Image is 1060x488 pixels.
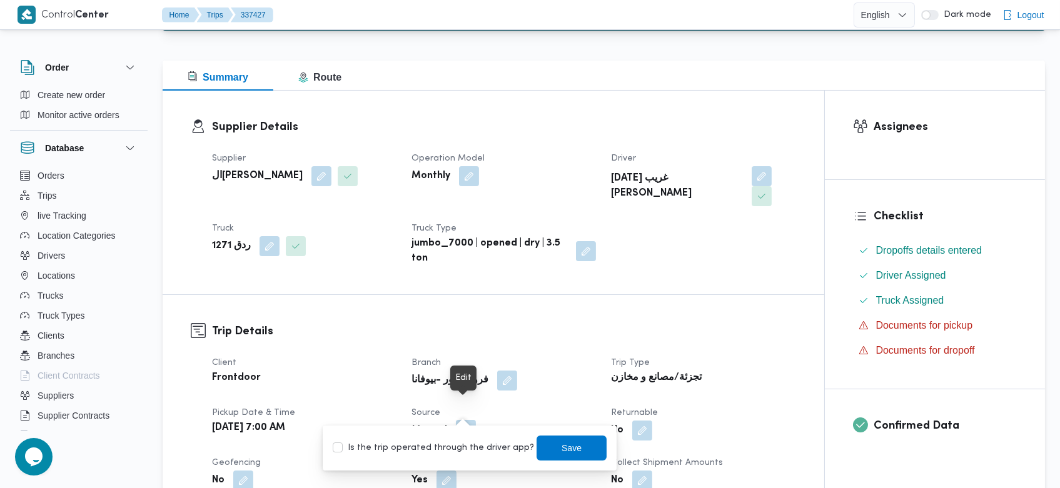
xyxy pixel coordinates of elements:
button: Devices [15,426,143,446]
span: Drivers [38,248,65,263]
span: Truck Assigned [876,293,944,308]
iframe: chat widget [13,438,53,476]
div: Order [10,85,148,130]
span: Location Categories [38,228,116,243]
span: Truck Types [38,308,84,323]
button: Clients [15,326,143,346]
button: Home [162,7,199,22]
span: Truck Assigned [876,295,944,306]
span: Trip Type [611,359,650,367]
span: Trucks [38,288,63,303]
span: Returnable [611,409,658,417]
b: Monthly [411,169,450,184]
h3: Database [45,141,84,156]
b: No [611,423,623,438]
b: تجزئة/مصانع و مخازن [611,371,702,386]
h3: Order [45,60,69,75]
span: Truck Type [411,224,457,232]
button: Trucks [15,286,143,306]
span: Truck [212,224,234,232]
span: Branches [38,348,74,363]
button: Order [20,60,138,75]
button: Monitor active orders [15,105,143,125]
button: Location Categories [15,226,143,246]
h3: Assignees [874,119,1017,136]
span: Dark mode [939,10,991,20]
span: Driver Assigned [876,270,946,281]
button: Documents for pickup [854,316,1017,336]
b: jumbo_7000 | opened | dry | 3.5 ton [411,236,567,266]
button: Truck Assigned [854,291,1017,311]
button: Locations [15,266,143,286]
span: Pickup date & time [212,409,295,417]
span: Orders [38,168,64,183]
button: Supplier Contracts [15,406,143,426]
h3: Trip Details [212,323,796,340]
span: Route [298,72,341,82]
div: Edit [455,371,472,386]
button: Logout [997,2,1049,27]
span: Dropoffs details entered [876,243,982,258]
h3: Checklist [874,208,1017,225]
button: Database [20,141,138,156]
button: Drivers [15,246,143,266]
button: Save [537,436,607,461]
button: Driver Assigned [854,266,1017,286]
b: No [212,473,225,488]
b: [DATE] غريب [PERSON_NAME] [611,171,744,201]
span: Supplier [212,154,246,162]
span: Documents for dropoff [876,345,975,356]
span: Save [562,441,582,456]
button: Dropoffs details entered [854,241,1017,261]
span: Clients [38,328,64,343]
span: Documents for pickup [876,320,973,331]
span: Documents for pickup [876,318,973,333]
b: فرونت دور -بيوفانا [411,373,488,388]
span: Locations [38,268,75,283]
span: Summary [188,72,248,82]
span: Trips [38,188,57,203]
span: Dropoffs details entered [876,245,982,256]
button: live Tracking [15,206,143,226]
button: Documents for dropoff [854,341,1017,361]
span: Operation Model [411,154,485,162]
span: Suppliers [38,388,74,403]
button: Branches [15,346,143,366]
button: Trips [15,186,143,206]
label: Is the trip operated through the driver app? [333,441,534,456]
button: Truck Types [15,306,143,326]
h3: Supplier Details [212,119,796,136]
b: Yes [411,473,428,488]
b: No [611,473,623,488]
span: Documents for dropoff [876,343,975,358]
b: Frontdoor [212,371,261,386]
span: Driver Assigned [876,268,946,283]
span: Driver [611,154,636,162]
div: Database [10,166,148,436]
button: Trips [197,7,233,22]
b: ردق 1271 [212,239,251,254]
span: Client [212,359,236,367]
span: Devices [38,428,69,443]
span: Logout [1017,7,1044,22]
span: Branch [411,359,441,367]
button: Client Contracts [15,366,143,386]
button: Suppliers [15,386,143,406]
b: Manual [411,423,447,438]
button: Create new order [15,85,143,105]
span: Geofencing [212,459,261,467]
h3: Confirmed Data [874,417,1017,434]
span: live Tracking [38,208,86,223]
span: Monitor active orders [38,107,119,122]
span: Collect Shipment Amounts [611,459,723,467]
button: 337427 [231,7,273,22]
span: Create new order [38,87,105,102]
span: Source [411,409,440,417]
button: Orders [15,166,143,186]
b: Center [76,11,109,20]
b: ال[PERSON_NAME] [212,169,303,184]
span: Client Contracts [38,368,100,383]
b: [DATE] 7:00 AM [212,421,285,436]
span: Supplier Contracts [38,408,109,423]
img: X8yXhbKr1z7QwAAAABJRU5ErkJggg== [18,6,36,24]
